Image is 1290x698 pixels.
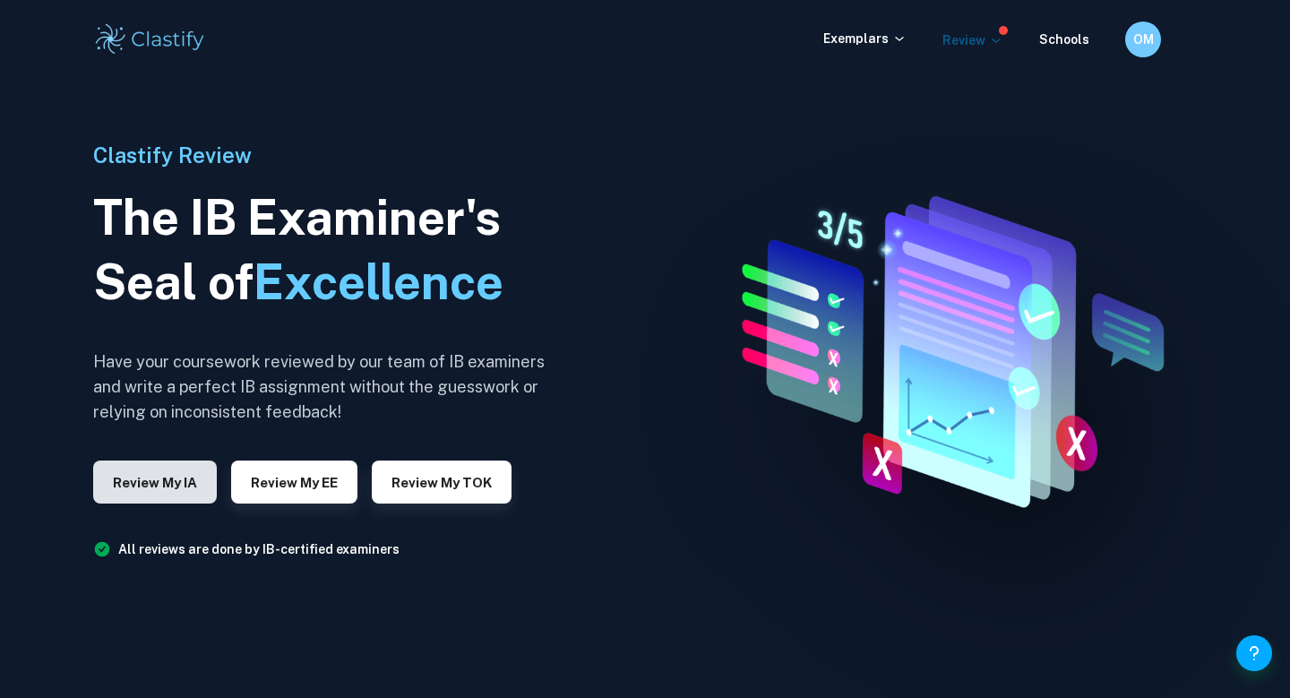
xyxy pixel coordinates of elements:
img: IA Review hero [701,182,1187,517]
h6: OM [1133,30,1154,49]
button: Review my TOK [372,461,512,504]
button: Help and Feedback [1236,635,1272,671]
h1: The IB Examiner's Seal of [93,185,559,315]
button: Review my EE [231,461,357,504]
a: Schools [1039,32,1089,47]
span: Excellence [254,254,503,310]
a: All reviews are done by IB-certified examiners [118,542,400,556]
p: Review [942,30,1003,50]
button: Review my IA [93,461,217,504]
p: Exemplars [823,29,907,48]
h6: Have your coursework reviewed by our team of IB examiners and write a perfect IB assignment witho... [93,349,559,425]
h6: Clastify Review [93,139,559,171]
button: OM [1125,22,1161,57]
img: Clastify logo [93,22,207,57]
